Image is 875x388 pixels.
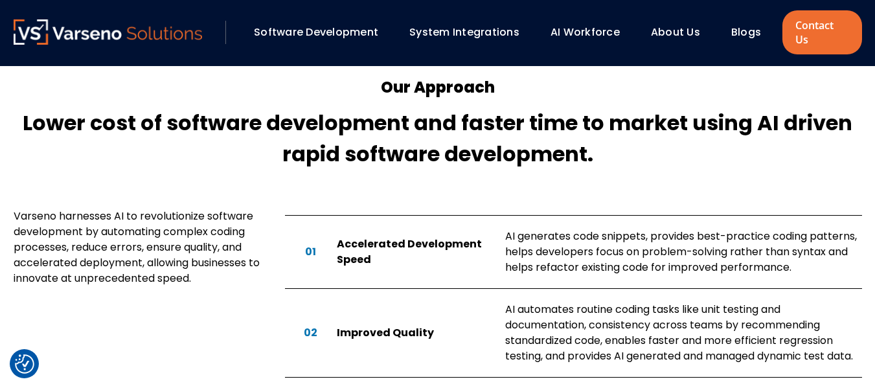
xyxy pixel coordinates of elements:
div: AI generates code snippets, provides best-practice coding patterns, helps developers focus on pro... [505,229,862,275]
a: AI Workforce [551,25,620,40]
div: Blogs [725,21,779,43]
h5: Our Approach [14,76,862,99]
p: Varseno harnesses AI to revolutionize software development by automating complex coding processes... [14,209,264,286]
div: System Integrations [403,21,538,43]
div: Improved Quality [337,325,495,341]
button: Cookie Settings [15,354,34,374]
div: 01 [285,244,337,260]
div: 02 [285,325,337,341]
img: Revisit consent button [15,354,34,374]
div: About Us [644,21,718,43]
div: Software Development [247,21,396,43]
div: AI Workforce [544,21,638,43]
a: About Us [651,25,700,40]
a: Contact Us [782,10,861,54]
a: Software Development [254,25,378,40]
div: AI automates routine coding tasks like unit testing and documentation, consistency across teams b... [505,302,862,364]
img: Varseno Solutions – Product Engineering & IT Services [14,19,203,45]
a: System Integrations [409,25,519,40]
a: Blogs [731,25,761,40]
h4: Lower cost of software development and faster time to market using AI driven rapid software devel... [14,108,862,170]
div: Accelerated Development Speed [337,236,495,268]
